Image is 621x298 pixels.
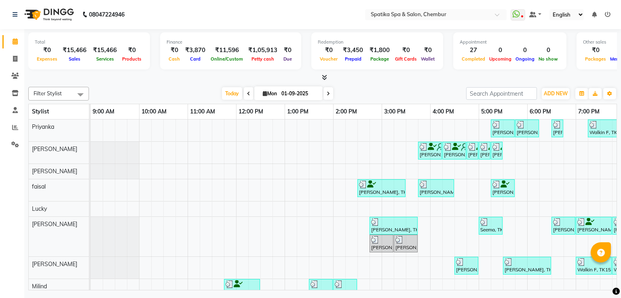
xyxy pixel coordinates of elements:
span: No show [537,56,560,62]
span: Products [120,56,144,62]
span: Wallet [419,56,437,62]
a: 5:00 PM [479,106,505,118]
span: ADD NEW [544,90,568,97]
span: Due [281,56,294,62]
div: ₹0 [167,46,182,55]
div: ₹3,450 [340,46,366,55]
span: [PERSON_NAME] [32,260,77,268]
a: 10:00 AM [139,106,169,118]
div: 0 [513,46,537,55]
a: 2:00 PM [334,106,359,118]
iframe: chat widget [587,266,613,290]
a: 9:00 AM [91,106,116,118]
span: Upcoming [487,56,513,62]
div: [PERSON_NAME], TK07, 05:00 PM-05:15 PM, Peel Off Wax-[GEOGRAPHIC_DATA] [479,143,490,158]
span: Sales [67,56,82,62]
div: [PERSON_NAME], TK10, 03:45 PM-04:30 PM, Haircuts [419,180,453,196]
div: [PERSON_NAME], TK04, 06:30 PM-06:45 PM, Peel Off Wax-Nose (External) [552,121,562,136]
button: ADD NEW [542,88,570,99]
span: Prepaid [343,56,363,62]
div: [PERSON_NAME], TK06, 02:45 PM-03:45 PM, [DEMOGRAPHIC_DATA]-Loreal - Hairspa Below Shoulder [370,218,417,233]
div: ₹1,800 [366,46,393,55]
span: Filter Stylist [34,90,62,97]
span: Expenses [35,56,59,62]
div: [PERSON_NAME], TK09, 05:30 PM-06:30 PM, [DEMOGRAPHIC_DATA]- Moroccan- Hair Spabelow Shoulder [504,258,550,273]
span: [PERSON_NAME] [32,168,77,175]
a: 7:00 PM [576,106,602,118]
span: Services [94,56,116,62]
span: Milind [32,283,47,290]
div: Walkin F, TK15, 07:00 PM-07:45 PM, Haircuts [577,258,611,273]
div: [PERSON_NAME], TK06, 03:15 PM-03:45 PM, [DEMOGRAPHIC_DATA]-Hair Wash Below Shoulder [395,236,417,251]
div: ₹0 [583,46,608,55]
input: 2025-09-01 [279,88,319,100]
div: [PERSON_NAME], TK11, 05:45 PM-06:15 PM, Full Front Trim [516,121,538,136]
img: logo [21,3,76,26]
div: Redemption [318,39,437,46]
div: ₹15,466 [90,46,120,55]
div: [PERSON_NAME], TK11, 05:15 PM-05:45 PM, full back Trim [492,121,514,136]
div: ₹0 [318,46,340,55]
div: ₹0 [35,46,59,55]
b: 08047224946 [89,3,125,26]
div: [PERSON_NAME], TK11, 06:30 PM-07:00 PM, Classic Shave [552,218,575,233]
a: 4:00 PM [431,106,456,118]
div: ₹0 [419,46,437,55]
a: 11:00 AM [188,106,217,118]
div: [PERSON_NAME], TK10, 04:30 PM-05:00 PM, Head Massage-Coconut / Olive / Almond Oil 30 Mins [455,258,477,273]
div: 27 [460,46,487,55]
span: Lucky [32,205,47,212]
span: faisal [32,183,46,190]
span: Online/Custom [209,56,245,62]
div: ₹3,870 [182,46,209,55]
span: Ongoing [513,56,537,62]
div: Finance [167,39,295,46]
a: 12:00 PM [237,106,265,118]
span: Completed [460,56,487,62]
div: 0 [537,46,560,55]
span: Mon [261,90,279,97]
div: ₹15,466 [59,46,90,55]
span: Gift Cards [393,56,419,62]
span: [PERSON_NAME] [32,145,77,153]
div: Walkin F, TK05, 02:00 PM-02:30 PM, Head Massage-Coconut / Olive / Almond Oil 30 Mins [334,280,356,296]
div: Seema, TK14, 05:00 PM-05:30 PM, [DEMOGRAPHIC_DATA]-Hair Wash Below Shoulder [479,218,502,233]
a: 1:00 PM [285,106,310,118]
div: [PERSON_NAME], TK13, 07:00 PM-07:45 PM, [DEMOGRAPHIC_DATA]- Inoa Half Touch Up [577,218,611,233]
div: Walkin F, TK05, 01:30 PM-02:00 PM, Classic Foot Massage [310,280,332,296]
div: Total [35,39,144,46]
div: [PERSON_NAME], TK06, 02:45 PM-03:15 PM, Head Massage-Coconut / Olive / Almond Oil 30 Mins [370,236,393,251]
span: Packages [583,56,608,62]
div: ₹11,596 [209,46,245,55]
span: Voucher [318,56,340,62]
div: ₹0 [120,46,144,55]
div: ₹1,05,913 [245,46,281,55]
span: Cash [167,56,182,62]
div: [PERSON_NAME], TK02, 11:45 AM-12:30 PM, Classic Pedicure [225,280,259,296]
span: Today [222,87,242,100]
span: [PERSON_NAME] [32,220,77,228]
div: 0 [487,46,513,55]
div: Appointment [460,39,560,46]
input: Search Appointment [466,87,537,100]
div: ₹0 [281,46,295,55]
div: [PERSON_NAME], TK07, 05:15 PM-05:30 PM, Eyebrows [492,143,502,158]
span: Priyanka [32,123,54,130]
span: Card [188,56,203,62]
div: [PERSON_NAME], TK07, 03:45 PM-04:15 PM, Premium Wax-Full Arms [419,143,441,158]
div: [PERSON_NAME], TK07, 04:45 PM-05:00 PM, Peel Off Wax-Under Arms [467,143,477,158]
div: [PERSON_NAME], TK07, 04:15 PM-04:45 PM, Premium Wax-Full Legs [443,143,465,158]
span: Package [368,56,391,62]
a: 6:00 PM [528,106,553,118]
a: 3:00 PM [382,106,408,118]
span: Petty cash [249,56,276,62]
div: [PERSON_NAME], TK03, 05:15 PM-05:45 PM, Classic Shave [492,180,514,196]
div: ₹0 [393,46,419,55]
div: [PERSON_NAME], TK01, 02:30 PM-03:30 PM, [DEMOGRAPHIC_DATA]-Inoa Touch Up (Up To 2 Inches) [358,180,405,196]
span: Stylist [32,108,49,115]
